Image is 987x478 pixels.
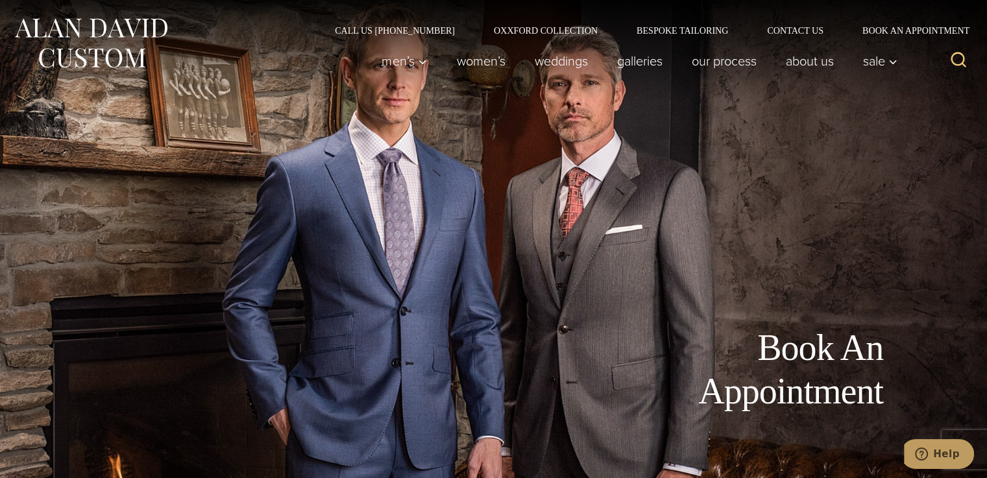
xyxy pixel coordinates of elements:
[474,26,617,35] a: Oxxford Collection
[843,26,974,35] a: Book an Appointment
[677,48,771,74] a: Our Process
[848,48,905,74] button: Sale sub menu toggle
[520,48,602,74] a: weddings
[748,26,843,35] a: Contact Us
[315,26,974,35] nav: Secondary Navigation
[367,48,905,74] nav: Primary Navigation
[442,48,520,74] a: Women’s
[943,45,974,77] button: View Search Form
[13,14,169,72] img: Alan David Custom
[602,48,677,74] a: Galleries
[315,26,474,35] a: Call Us [PHONE_NUMBER]
[367,48,442,74] button: Men’s sub menu toggle
[591,326,883,413] h1: Book An Appointment
[771,48,848,74] a: About Us
[617,26,748,35] a: Bespoke Tailoring
[904,439,974,472] iframe: Opens a widget where you can chat to one of our agents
